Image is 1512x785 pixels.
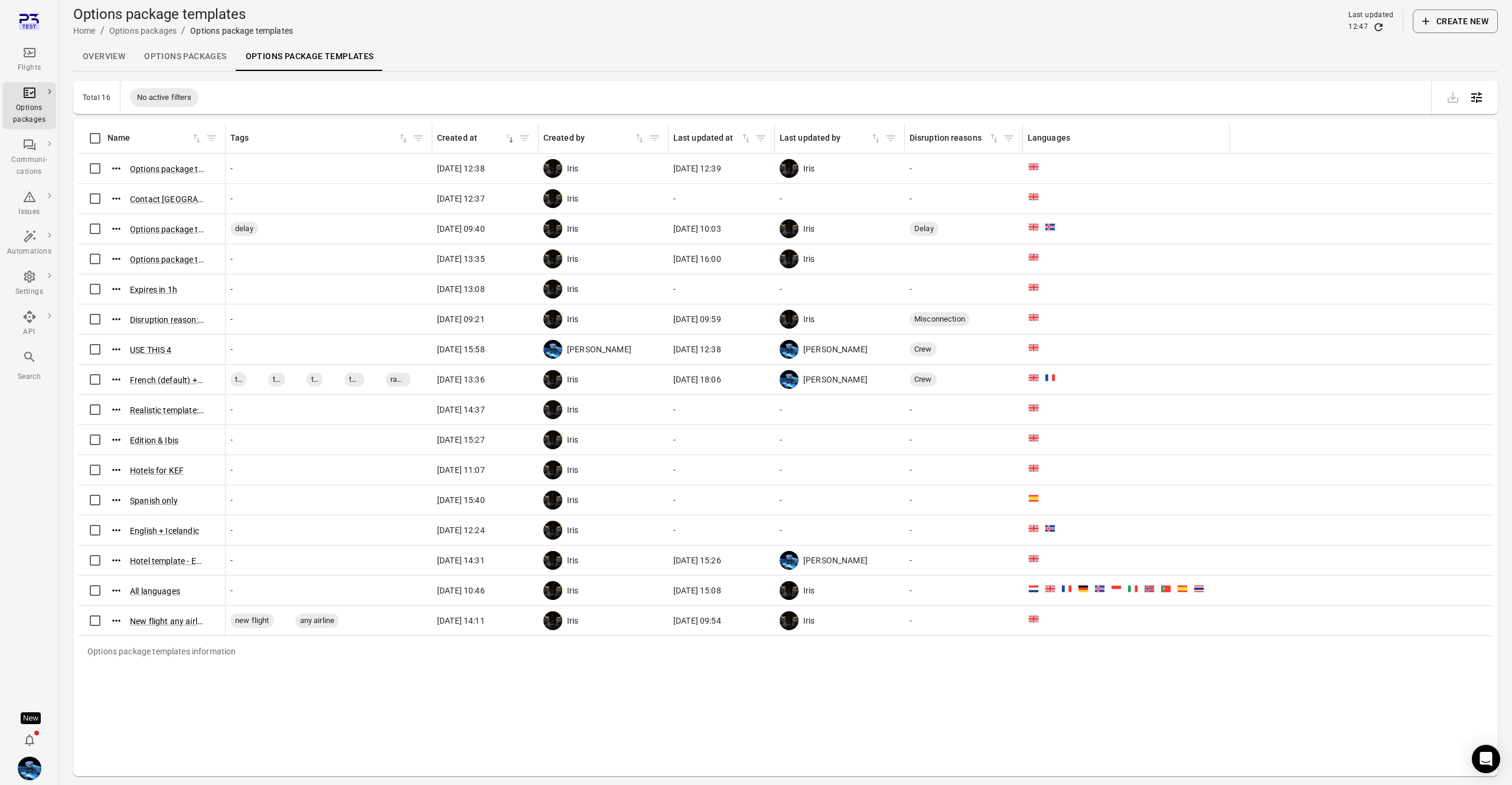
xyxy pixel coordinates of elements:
button: All languages [130,585,180,597]
span: [DATE] 12:38 [437,163,485,174]
h1: Options package templates [73,5,293,24]
div: - [230,524,428,536]
button: Search [2,346,56,386]
span: [DATE] 14:31 [437,554,485,566]
span: [DATE] 15:40 [437,494,485,506]
span: Misconnection [910,313,970,325]
div: - [673,494,770,506]
div: - [230,193,428,205]
span: Iris [567,554,579,566]
span: [DATE] 15:27 [437,434,485,446]
button: Actions [107,401,125,419]
a: Flights [2,42,56,77]
div: Tooltip anchor [21,712,41,724]
span: tag2 [268,374,285,385]
div: Sort by last updated at in ascending order [673,132,752,145]
button: Hotel template - English only [130,555,204,567]
img: shutterstock-1708408498.jpg [780,340,799,359]
button: Expires in 1h [130,284,177,296]
span: Iris [803,253,815,265]
div: - [910,615,1018,627]
a: Communi-cations [2,134,56,181]
button: Filter by name [203,129,220,147]
span: Iris [567,163,579,174]
span: Iris [567,193,579,205]
button: Actions [107,491,125,509]
div: - [780,193,900,205]
span: Name [107,132,203,145]
button: Actions [107,340,125,358]
img: images [543,430,562,449]
div: - [230,343,428,355]
button: Refresh data [1373,21,1384,33]
button: French (default) + English [130,374,204,386]
a: Options packages [135,43,236,71]
span: Iris [567,494,579,506]
button: Contact [GEOGRAPHIC_DATA] [130,193,204,205]
img: shutterstock-1708408498.jpg [543,340,562,359]
span: Iris [567,404,579,416]
span: delay [230,223,258,235]
div: - [230,494,428,506]
div: Sort by created by in ascending order [543,132,646,145]
button: Actions [107,280,125,298]
img: images [543,249,562,268]
span: [DATE] 14:37 [437,404,485,416]
a: Options package Templates [236,43,383,71]
div: Last updated at [673,132,740,145]
li: / [100,24,105,38]
img: images [543,280,562,299]
span: Iris [567,464,579,476]
a: Issues [2,186,56,222]
span: [DATE] 15:08 [673,585,721,596]
span: [DATE] 13:08 [437,283,485,295]
div: - [230,283,428,295]
button: Actions [107,220,125,238]
div: - [673,404,770,416]
img: images [543,159,562,178]
div: - [230,404,428,416]
div: - [673,434,770,446]
a: API [2,306,56,342]
div: - [910,434,1018,446]
div: - [230,434,428,446]
span: Filter by created by [646,129,663,147]
span: Created by [543,132,646,145]
nav: Local navigation [73,43,1498,71]
div: - [230,464,428,476]
img: images [780,611,799,630]
div: - [230,163,428,174]
div: - [780,494,900,506]
img: images [543,581,562,600]
img: images [543,370,562,389]
span: Iris [803,615,815,627]
button: Filter by tags [409,129,427,147]
div: Name [107,132,191,145]
div: - [910,193,1018,205]
button: USE THIS 4 [130,344,172,356]
div: - [910,524,1018,536]
button: Actions [107,371,125,388]
img: shutterstock-1708408498.jpg [18,757,41,780]
div: - [910,464,1018,476]
span: Crew [910,374,937,385]
span: Iris [567,283,579,295]
img: images [543,551,562,570]
div: - [910,283,1018,295]
button: Actions [107,461,125,479]
img: shutterstock-1708408498.jpg [780,370,799,389]
button: Filter by created at [516,129,533,147]
button: Daníel Benediktsson [13,752,46,785]
button: Options package template ([DATE] 12:38) [130,163,204,175]
img: images [780,249,799,268]
div: 12:47 [1348,21,1368,33]
div: Tags [230,132,397,145]
span: Crew [910,343,937,355]
span: [DATE] 11:07 [437,464,485,476]
button: Actions [107,612,125,630]
span: any airline [295,615,340,627]
span: Iris [567,615,579,627]
div: - [910,404,1018,416]
span: tag1 [230,374,247,385]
